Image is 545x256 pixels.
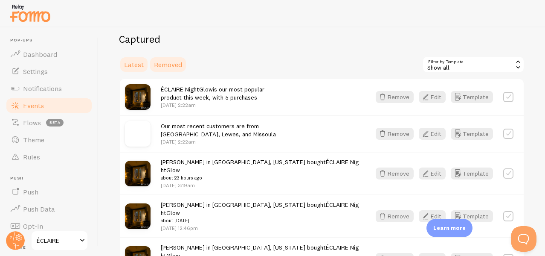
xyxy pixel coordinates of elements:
[451,210,493,222] button: Template
[5,97,93,114] a: Events
[5,46,93,63] a: Dashboard
[161,122,276,138] span: Our most recent customers are from [GEOGRAPHIC_DATA], Lewes, and Missoula
[149,56,187,73] a: Removed
[10,176,93,181] span: Push
[161,85,213,93] a: ÉCLAIRE NightGlow
[125,84,151,110] img: 6_small.png
[161,224,360,232] p: [DATE] 12:46pm
[5,131,93,148] a: Theme
[5,114,93,131] a: Flows beta
[419,168,446,179] button: Edit
[376,128,414,140] button: Remove
[119,32,525,46] h2: Captured
[161,101,264,109] p: [DATE] 2:22am
[161,182,360,189] p: [DATE] 3:19am
[23,118,41,127] span: Flows
[511,226,536,252] iframe: Help Scout Beacon - Open
[5,200,93,218] a: Push Data
[161,158,360,182] span: [PERSON_NAME] in [GEOGRAPHIC_DATA], [US_STATE] bought
[419,128,446,140] button: Edit
[124,60,144,69] span: Latest
[433,224,466,232] p: Learn more
[451,128,493,140] button: Template
[119,56,149,73] a: Latest
[23,135,44,144] span: Theme
[376,91,414,103] button: Remove
[10,38,93,43] span: Pop-ups
[376,168,414,179] button: Remove
[451,168,493,179] button: Template
[161,174,360,182] small: about 23 hours ago
[23,205,55,213] span: Push Data
[125,203,151,229] img: 6_small.png
[161,85,264,101] span: is our most popular product this week, with 5 purchases
[125,121,151,147] img: no_image.svg
[23,67,48,76] span: Settings
[5,148,93,165] a: Rules
[419,210,451,222] a: Edit
[426,219,473,237] div: Learn more
[154,60,182,69] span: Removed
[5,218,93,235] a: Opt-In
[161,201,360,225] span: [PERSON_NAME] in [GEOGRAPHIC_DATA], [US_STATE] bought
[37,235,77,246] span: ÉCLAIRE
[422,56,525,73] div: Show all
[5,80,93,97] a: Notifications
[451,91,493,103] button: Template
[31,230,88,251] a: ÉCLAIRE
[125,161,151,186] img: 6_small.png
[161,158,359,174] a: ÉCLAIRE NightGlow
[419,91,446,103] button: Edit
[376,210,414,222] button: Remove
[23,188,38,196] span: Push
[23,50,57,59] span: Dashboard
[419,210,446,222] button: Edit
[419,91,451,103] a: Edit
[419,128,451,140] a: Edit
[23,153,40,161] span: Rules
[5,63,93,80] a: Settings
[9,2,52,24] img: fomo-relay-logo-orange.svg
[23,101,44,110] span: Events
[23,222,43,230] span: Opt-In
[46,119,64,127] span: beta
[161,217,360,224] small: about [DATE]
[5,183,93,200] a: Push
[419,168,451,179] a: Edit
[161,201,359,217] a: ÉCLAIRE NightGlow
[161,138,276,145] p: [DATE] 2:22am
[23,84,62,93] span: Notifications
